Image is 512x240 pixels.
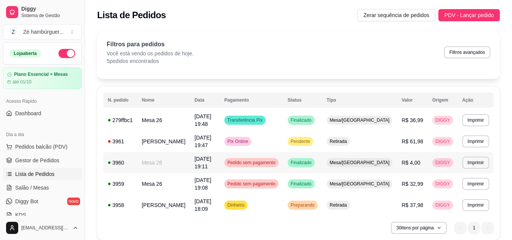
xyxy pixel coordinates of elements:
div: 3958 [108,201,132,209]
div: Loja aberta [9,49,41,58]
th: N. pedido [103,93,137,108]
li: pagination item 1 active [468,222,480,234]
span: [DATE] 18:09 [195,198,211,212]
span: [DATE] 19:48 [195,113,211,127]
span: Sistema de Gestão [21,13,79,19]
div: 3961 [108,138,132,145]
span: Preparando [289,202,316,208]
td: Mesa 26 [137,110,190,131]
span: Pix Online [226,138,250,144]
th: Nome [137,93,190,108]
div: Acesso Rápido [3,95,82,107]
a: KDS [3,209,82,221]
span: Salão / Mesas [15,184,49,191]
div: 3959 [108,180,132,188]
div: Zé hambúrguer ... [23,28,64,36]
span: R$ 37,98 [402,202,423,208]
span: Mesa/[GEOGRAPHIC_DATA] [328,160,391,166]
div: 279ffbc1 [108,116,132,124]
span: [DATE] 19:11 [195,156,211,169]
td: [PERSON_NAME] [137,195,190,216]
span: [DATE] 19:47 [195,135,211,148]
span: [EMAIL_ADDRESS][DOMAIN_NAME] [21,225,69,231]
p: 5 pedidos encontrados [107,57,194,65]
span: DIGGY [434,117,452,123]
span: Z [9,28,17,36]
a: Plano Essencial + Mesasaté 01/10 [3,67,82,89]
a: Lista de Pedidos [3,168,82,180]
button: Select a team [3,24,82,39]
a: Diggy Botnovo [3,195,82,207]
button: Alterar Status [58,49,75,58]
span: Lista de Pedidos [15,170,55,178]
div: Dia a dia [3,129,82,141]
td: Mesa 26 [137,173,190,195]
span: R$ 4,00 [402,160,420,166]
th: Pagamento [220,93,283,108]
button: Imprimir [462,114,489,126]
a: Salão / Mesas [3,182,82,194]
th: Status [283,93,322,108]
button: Zerar sequência de pedidos [357,9,435,21]
span: R$ 61,98 [402,138,423,144]
button: Imprimir [462,135,489,147]
span: Finalizado [289,181,313,187]
th: Ação [458,93,494,108]
button: 30itens por página [391,222,447,234]
span: Dinheiro [226,202,246,208]
span: Finalizado [289,160,313,166]
span: Diggy [21,6,79,13]
span: Diggy Bot [15,198,38,205]
th: Data [190,93,220,108]
span: Pedido sem pagamento [226,160,277,166]
span: Retirada [328,202,348,208]
a: Gestor de Pedidos [3,154,82,166]
span: PDV - Lançar pedido [444,11,494,19]
span: Finalizado [289,117,313,123]
button: PDV - Lançar pedido [438,9,500,21]
p: Você está vendo os pedidos de hoje. [107,50,194,57]
th: Origem [428,93,458,108]
span: [DATE] 19:08 [195,177,211,191]
a: DiggySistema de Gestão [3,3,82,21]
span: KDS [15,211,26,219]
nav: pagination navigation [451,218,498,238]
th: Valor [397,93,428,108]
span: DIGGY [434,160,452,166]
button: Imprimir [462,157,489,169]
span: Transferência Pix [226,117,264,123]
span: R$ 36,99 [402,117,423,123]
td: Mesa 26 [137,152,190,173]
button: Filtros avançados [444,46,490,58]
span: Retirada [328,138,348,144]
td: [PERSON_NAME] [137,131,190,152]
span: DIGGY [434,202,452,208]
span: Pedidos balcão (PDV) [15,143,68,151]
span: Pedido sem pagamento [226,181,277,187]
span: Mesa/[GEOGRAPHIC_DATA] [328,117,391,123]
button: [EMAIL_ADDRESS][DOMAIN_NAME] [3,219,82,237]
a: Dashboard [3,107,82,119]
p: Filtros para pedidos [107,40,194,49]
article: Plano Essencial + Mesas [14,72,68,77]
div: 3960 [108,159,132,166]
button: Imprimir [462,199,489,211]
h2: Lista de Pedidos [97,9,166,21]
article: até 01/10 [13,79,32,85]
span: Gestor de Pedidos [15,157,59,164]
span: R$ 32,99 [402,181,423,187]
span: Pendente [289,138,312,144]
th: Tipo [322,93,397,108]
span: DIGGY [434,181,452,187]
button: Pedidos balcão (PDV) [3,141,82,153]
button: Imprimir [462,178,489,190]
span: Mesa/[GEOGRAPHIC_DATA] [328,181,391,187]
span: Dashboard [15,110,41,117]
span: DIGGY [434,138,452,144]
span: Zerar sequência de pedidos [363,11,429,19]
